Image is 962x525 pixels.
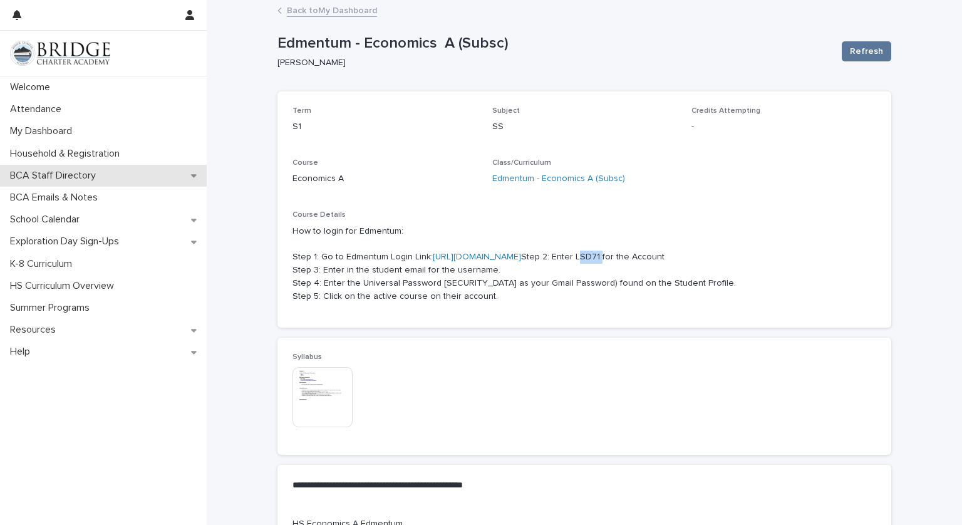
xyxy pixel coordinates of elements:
[433,252,521,261] a: [URL][DOMAIN_NAME]
[277,58,827,68] p: [PERSON_NAME]
[292,225,876,303] p: How to login for Edmentum: Step 1: Go to Edmentum Login Link: Step 2: Enter LSD71 for the Account...
[492,120,677,133] p: SS
[5,346,40,358] p: Help
[292,107,311,115] span: Term
[691,120,876,133] p: -
[691,107,760,115] span: Credits Attempting
[292,159,318,167] span: Course
[842,41,891,61] button: Refresh
[850,45,883,58] span: Refresh
[5,148,130,160] p: Household & Registration
[292,353,322,361] span: Syllabus
[5,258,82,270] p: K-8 Curriculum
[287,3,377,17] a: Back toMy Dashboard
[492,159,551,167] span: Class/Curriculum
[5,236,129,247] p: Exploration Day Sign-Ups
[5,81,60,93] p: Welcome
[5,170,106,182] p: BCA Staff Directory
[5,125,82,137] p: My Dashboard
[292,120,477,133] p: S1
[5,103,71,115] p: Attendance
[5,324,66,336] p: Resources
[292,172,477,185] p: Economics A
[5,214,90,226] p: School Calendar
[292,211,346,219] span: Course Details
[5,302,100,314] p: Summer Programs
[5,280,124,292] p: HS Curriculum Overview
[5,192,108,204] p: BCA Emails & Notes
[492,172,625,185] a: Edmentum - Economics A (Subsc)
[492,107,520,115] span: Subject
[277,34,832,53] p: Edmentum - Economics A (Subsc)
[10,41,110,66] img: V1C1m3IdTEidaUdm9Hs0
